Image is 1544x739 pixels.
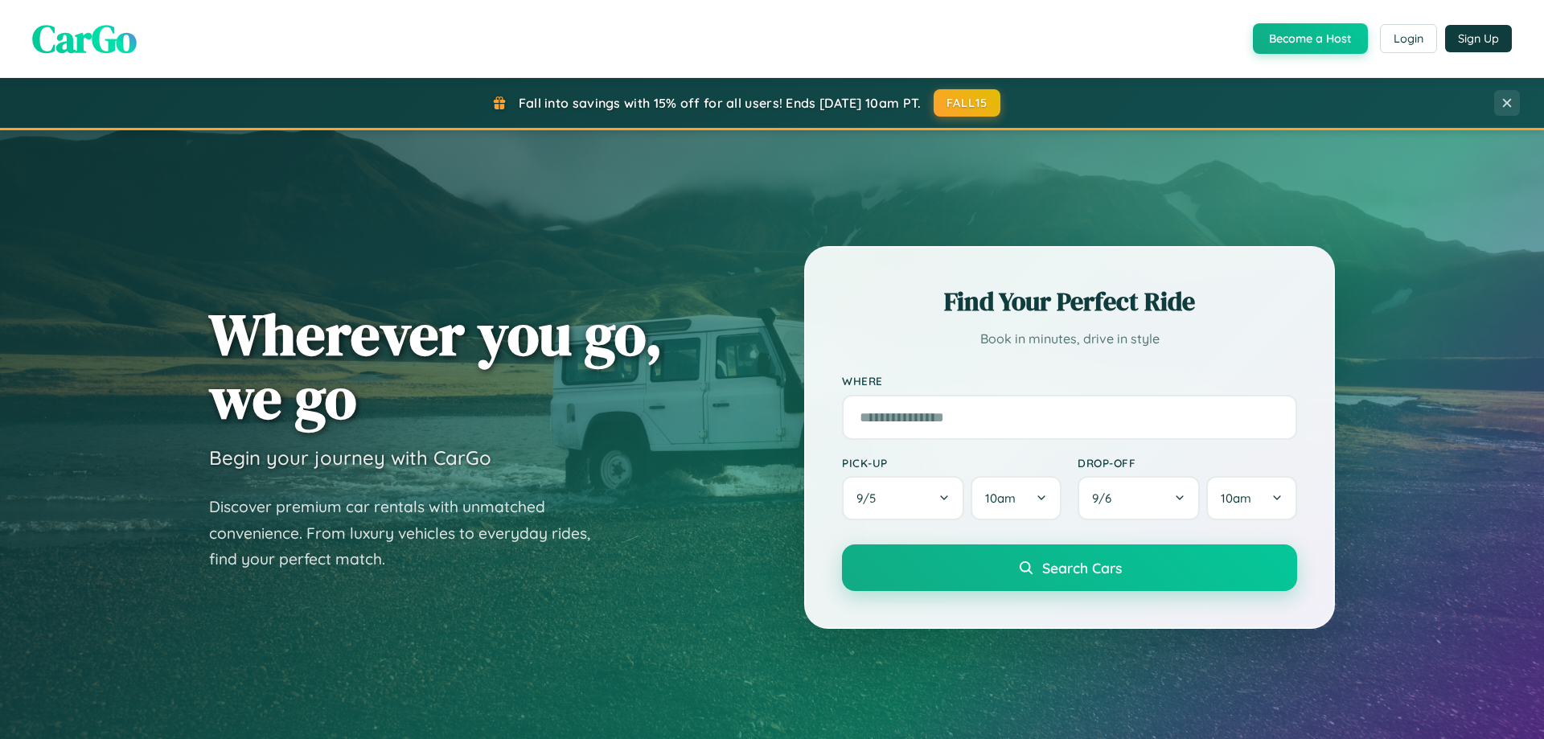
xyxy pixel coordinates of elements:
[1206,476,1297,520] button: 10am
[209,445,491,470] h3: Begin your journey with CarGo
[971,476,1061,520] button: 10am
[209,302,663,429] h1: Wherever you go, we go
[985,491,1016,506] span: 10am
[856,491,884,506] span: 9 / 5
[1380,24,1437,53] button: Login
[1078,456,1297,470] label: Drop-off
[842,284,1297,319] h2: Find Your Perfect Ride
[1092,491,1119,506] span: 9 / 6
[842,456,1061,470] label: Pick-up
[32,12,137,65] span: CarGo
[934,89,1001,117] button: FALL15
[1445,25,1512,52] button: Sign Up
[842,476,964,520] button: 9/5
[1078,476,1200,520] button: 9/6
[842,327,1297,351] p: Book in minutes, drive in style
[1221,491,1251,506] span: 10am
[842,544,1297,591] button: Search Cars
[842,375,1297,388] label: Where
[1253,23,1368,54] button: Become a Host
[1042,559,1122,577] span: Search Cars
[209,494,611,573] p: Discover premium car rentals with unmatched convenience. From luxury vehicles to everyday rides, ...
[519,95,922,111] span: Fall into savings with 15% off for all users! Ends [DATE] 10am PT.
